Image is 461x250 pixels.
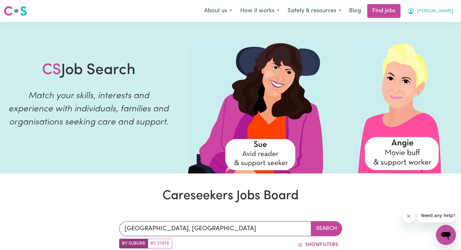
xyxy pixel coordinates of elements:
[148,239,172,248] label: Search by state
[367,4,400,18] a: Find jobs
[42,63,61,78] span: CS
[200,4,236,18] button: About us
[42,61,135,80] h1: Job Search
[283,4,345,18] button: Safety & resources
[119,239,148,248] label: Search by suburb/post code
[4,5,27,17] img: Careseekers logo
[345,4,365,18] a: Blog
[403,4,457,18] button: My Account
[236,4,283,18] button: How it works
[436,225,456,245] iframe: Button to launch messaging window
[119,221,311,236] input: Enter a suburb or postcode
[4,4,27,18] a: Careseekers logo
[8,89,170,129] p: Match your skills, interests and experience with individuals, families and organisations seeking ...
[402,210,415,222] iframe: Close message
[417,209,456,222] iframe: Message from company
[311,221,342,236] button: Search
[417,8,453,15] span: [PERSON_NAME]
[305,242,320,247] span: Show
